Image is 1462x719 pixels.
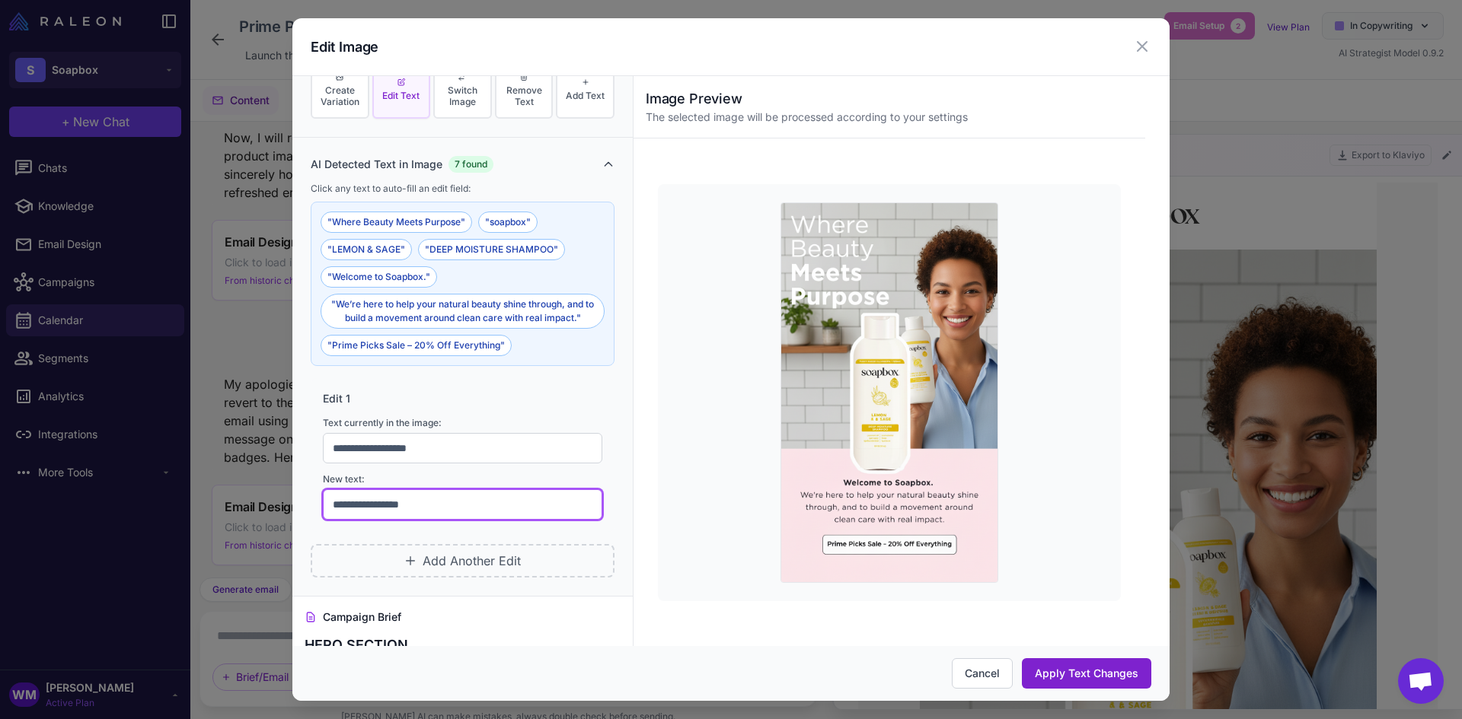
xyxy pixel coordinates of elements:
[478,212,538,233] button: "soapbox"
[321,294,605,329] button: "We’re here to help your natural beauty shine through, and to build a movement around clean care ...
[321,335,512,356] button: "Prime Picks Sale – 20% Off Everything"
[311,182,614,196] p: Click any text to auto-fill an edit field:
[323,472,602,486] label: New text:
[311,156,442,173] span: AI Detected Text in Image
[1398,658,1444,704] div: Open chat
[418,239,565,260] button: "DEEP MOISTURE SHAMPOO"
[323,416,602,430] label: Text currently in the image:
[321,212,472,233] button: "Where Beauty Meets Purpose"
[448,156,493,173] div: 7 found
[321,266,437,288] button: "Welcome to Soapbox."
[780,202,999,583] img: Happy person with a Soapbox product and text overlay 'Prime Picks Sale – 20% Off Everything'.
[646,109,1133,126] p: The selected image will be processed according to your settings
[311,156,614,173] button: AI Detected Text in Image7 found
[311,544,614,577] button: Add Another Edit
[423,552,521,570] span: Add Another Edit
[952,658,1013,689] button: Cancel
[305,635,621,656] h3: HERO SECTION
[323,390,350,407] span: Edit 1
[305,609,621,625] h4: Campaign Brief
[321,239,412,260] button: "LEMON & SAGE"
[1022,658,1151,689] button: Apply Text Changes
